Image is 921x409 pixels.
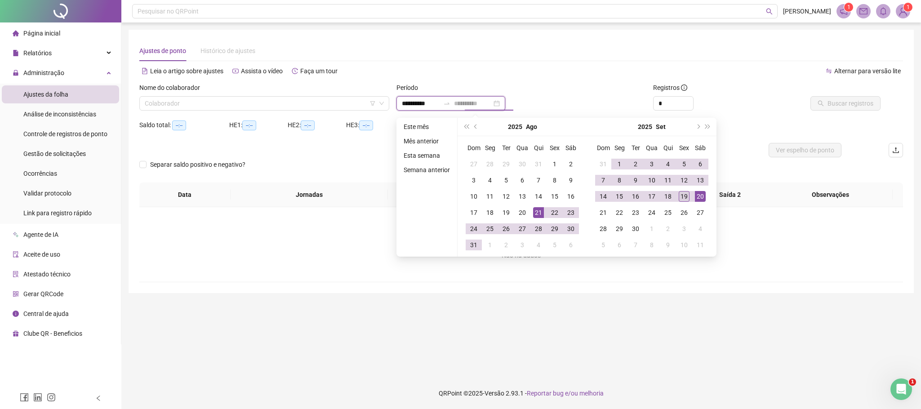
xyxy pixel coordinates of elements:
[663,207,673,218] div: 25
[514,204,530,221] td: 2025-08-20
[768,182,893,207] th: Observações
[13,30,19,36] span: home
[23,30,60,37] span: Página inicial
[646,191,657,202] div: 17
[498,237,514,253] td: 2025-09-02
[547,188,563,204] td: 2025-08-15
[514,172,530,188] td: 2025-08-06
[644,172,660,188] td: 2025-09-10
[676,188,692,204] td: 2025-09-19
[466,237,482,253] td: 2025-08-31
[533,240,544,250] div: 4
[498,156,514,172] td: 2025-07-29
[501,207,512,218] div: 19
[23,130,107,138] span: Controle de registros de ponto
[679,240,690,250] div: 10
[676,172,692,188] td: 2025-09-12
[498,172,514,188] td: 2025-08-05
[530,237,547,253] td: 2025-09-04
[547,156,563,172] td: 2025-08-01
[660,237,676,253] td: 2025-10-09
[614,175,625,186] div: 8
[766,8,773,15] span: search
[660,188,676,204] td: 2025-09-18
[547,237,563,253] td: 2025-09-05
[646,240,657,250] div: 8
[466,172,482,188] td: 2025-08-03
[498,188,514,204] td: 2025-08-12
[565,223,576,234] div: 30
[23,271,71,278] span: Atestado técnico
[595,237,611,253] td: 2025-10-05
[611,156,627,172] td: 2025-09-01
[482,156,498,172] td: 2025-07-28
[660,221,676,237] td: 2025-10-02
[23,251,60,258] span: Aceite de uso
[142,68,148,74] span: file-text
[47,393,56,402] span: instagram
[660,140,676,156] th: Qui
[388,182,485,207] th: Entrada 1
[200,47,255,54] span: Histórico de ajustes
[598,175,609,186] div: 7
[663,191,673,202] div: 18
[611,237,627,253] td: 2025-10-06
[614,191,625,202] div: 15
[95,395,102,401] span: left
[468,240,479,250] div: 31
[482,140,498,156] th: Seg
[679,191,690,202] div: 19
[611,188,627,204] td: 2025-09-15
[466,204,482,221] td: 2025-08-17
[859,7,868,15] span: mail
[611,204,627,221] td: 2025-09-22
[679,207,690,218] div: 26
[598,207,609,218] div: 21
[530,172,547,188] td: 2025-08-07
[549,175,560,186] div: 8
[563,172,579,188] td: 2025-08-09
[13,50,19,56] span: file
[656,118,666,136] button: month panel
[468,159,479,169] div: 27
[663,175,673,186] div: 11
[646,175,657,186] div: 10
[879,7,887,15] span: bell
[660,156,676,172] td: 2025-09-04
[826,68,832,74] span: swap
[517,223,528,234] div: 27
[646,159,657,169] div: 3
[443,100,450,107] span: swap-right
[695,207,706,218] div: 27
[775,190,885,200] span: Observações
[598,240,609,250] div: 5
[627,237,644,253] td: 2025-10-07
[834,67,901,75] span: Alternar para versão lite
[443,100,450,107] span: to
[485,207,495,218] div: 18
[527,390,604,397] span: Reportar bug e/ou melhoria
[23,209,92,217] span: Link para registro rápido
[903,3,912,12] sup: Atualize o seu contato no menu Meus Dados
[517,159,528,169] div: 30
[679,223,690,234] div: 3
[229,120,288,130] div: HE 1:
[638,118,652,136] button: year panel
[663,223,673,234] div: 2
[533,223,544,234] div: 28
[563,188,579,204] td: 2025-08-16
[627,188,644,204] td: 2025-09-16
[644,204,660,221] td: 2025-09-24
[627,221,644,237] td: 2025-09-30
[461,118,471,136] button: super-prev-year
[692,172,708,188] td: 2025-09-13
[23,170,57,177] span: Ocorrências
[644,221,660,237] td: 2025-10-01
[23,49,52,57] span: Relatórios
[611,140,627,156] th: Seg
[33,393,42,402] span: linkedin
[595,204,611,221] td: 2025-09-21
[598,191,609,202] div: 14
[676,221,692,237] td: 2025-10-03
[892,147,899,154] span: upload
